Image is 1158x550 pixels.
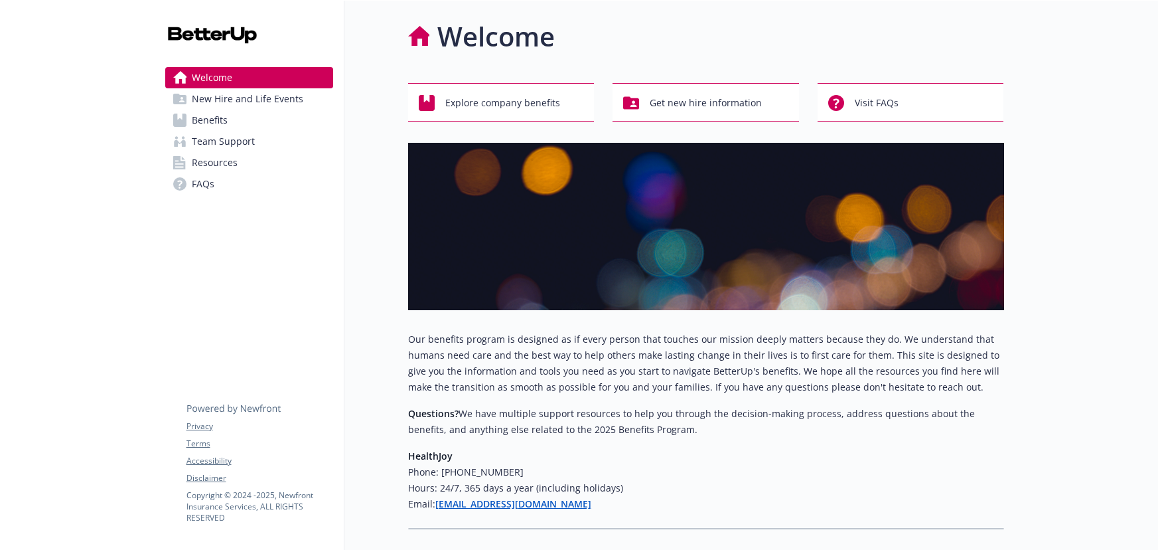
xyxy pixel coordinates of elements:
h6: Phone: [PHONE_NUMBER] [408,464,1004,480]
span: New Hire and Life Events [192,88,303,110]
a: FAQs [165,173,333,195]
img: overview page banner [408,143,1004,310]
span: Visit FAQs [855,90,899,116]
p: We have multiple support resources to help you through the decision-making process, address quest... [408,406,1004,438]
button: Visit FAQs [818,83,1004,122]
a: [EMAIL_ADDRESS][DOMAIN_NAME] [435,498,591,510]
a: Welcome [165,67,333,88]
span: Benefits [192,110,228,131]
span: Resources [192,152,238,173]
h6: Hours: 24/7, 365 days a year (including holidays)​ [408,480,1004,496]
strong: Questions? [408,407,459,420]
h1: Welcome [437,17,555,56]
button: Explore company benefits [408,83,595,122]
a: Team Support [165,131,333,152]
a: Terms [186,438,332,450]
a: Privacy [186,420,332,432]
h6: Email: [408,496,1004,512]
span: Welcome [192,67,232,88]
a: Benefits [165,110,333,131]
span: Team Support [192,131,255,152]
span: Get new hire information [650,90,762,116]
span: FAQs [192,173,214,195]
a: Accessibility [186,455,332,467]
a: Resources [165,152,333,173]
strong: HealthJoy [408,450,453,462]
a: Disclaimer [186,472,332,484]
span: Explore company benefits [445,90,560,116]
p: Our benefits program is designed as if every person that touches our mission deeply matters becau... [408,331,1004,395]
a: New Hire and Life Events [165,88,333,110]
p: Copyright © 2024 - 2025 , Newfront Insurance Services, ALL RIGHTS RESERVED [186,490,332,523]
button: Get new hire information [613,83,799,122]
